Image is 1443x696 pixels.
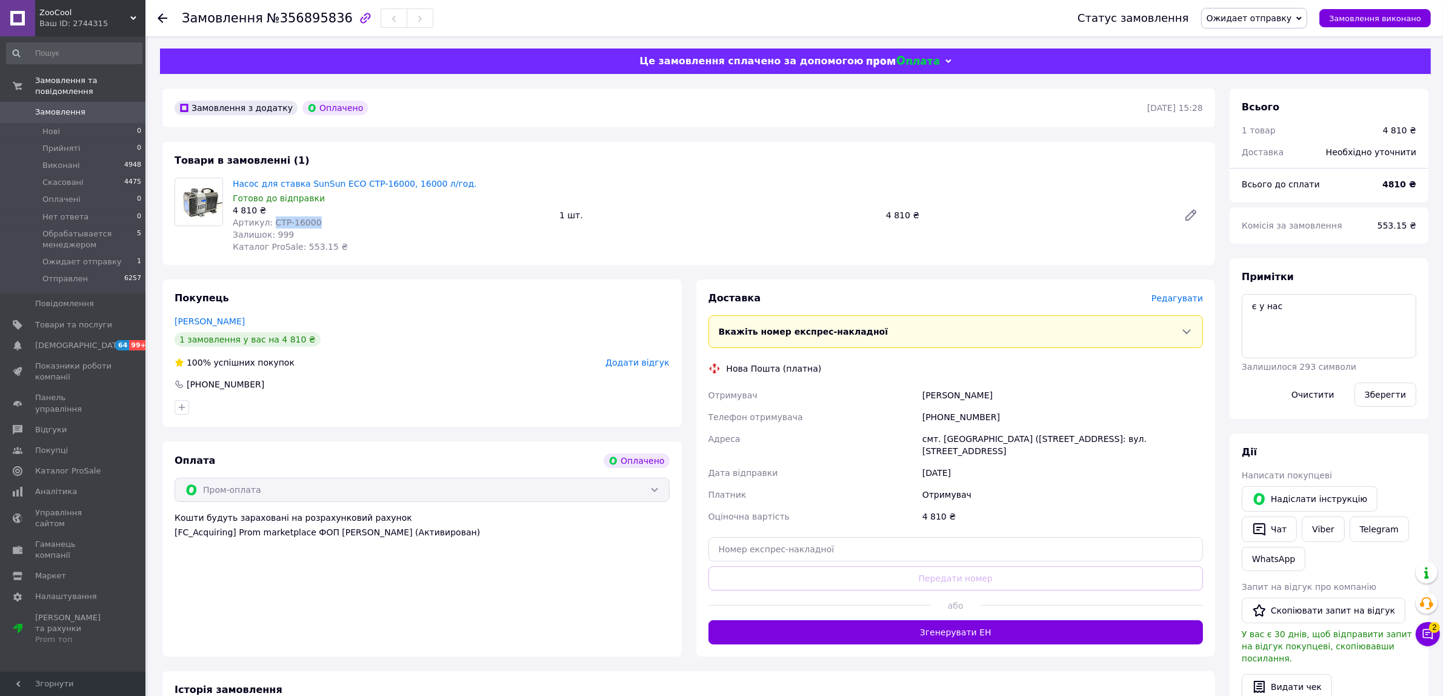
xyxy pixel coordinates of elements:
span: Оплачені [42,194,81,205]
input: Пошук [6,42,142,64]
span: Це замовлення сплачено за допомогою [639,55,863,67]
span: Виконані [42,160,80,171]
a: Telegram [1350,517,1409,542]
div: Ваш ID: 2744315 [39,18,145,29]
img: evopay logo [867,56,939,67]
button: Замовлення виконано [1319,9,1431,27]
span: Комісія за замовлення [1242,221,1342,230]
span: Аналітика [35,486,77,497]
span: Телефон отримувача [708,412,803,422]
span: Ожидает отправку [1207,13,1292,23]
div: 4 810 ₴ [1383,124,1416,136]
b: 4810 ₴ [1382,179,1416,189]
span: 4948 [124,160,141,171]
span: Залишилося 293 символи [1242,362,1356,372]
span: Замовлення та повідомлення [35,75,145,97]
span: Доставка [708,292,761,304]
span: 0 [137,194,141,205]
a: WhatsApp [1242,547,1305,571]
a: Насос для ставка SunSun ECO CTP-16000, 16000 л/год. [233,179,477,189]
span: Вкажіть номер експрес-накладної [719,327,888,336]
div: Необхідно уточнити [1319,139,1424,166]
button: Скопіювати запит на відгук [1242,598,1405,623]
button: Надіслати інструкцію [1242,486,1378,512]
span: Скасовані [42,177,84,188]
span: Артикул: CTP-16000 [233,218,322,227]
span: Замовлення [182,11,263,25]
span: Адреса [708,434,741,444]
input: Номер експрес-накладної [708,537,1204,561]
div: [PHONE_NUMBER] [185,378,265,390]
span: 100% [187,358,211,367]
button: Чат [1242,517,1297,542]
span: 2 [1429,622,1440,633]
span: або [931,600,981,612]
div: [DATE] [920,462,1205,484]
time: [DATE] 15:28 [1147,103,1203,113]
span: Залишок: 999 [233,230,294,239]
span: Маркет [35,571,66,581]
span: Покупці [35,445,68,456]
span: Доставка [1242,147,1284,157]
span: Покупець [175,292,229,304]
span: Повідомлення [35,298,94,309]
span: Товари в замовленні (1) [175,155,310,166]
span: Показники роботи компанії [35,361,112,383]
span: 4475 [124,177,141,188]
a: [PERSON_NAME] [175,316,245,326]
span: Всього [1242,101,1279,113]
span: [PERSON_NAME] та рахунки [35,612,112,646]
span: Запит на відгук про компанію [1242,582,1376,592]
div: Оплачено [604,453,669,468]
span: Нові [42,126,60,137]
button: Очистити [1281,383,1345,407]
div: Prom топ [35,634,112,645]
div: 4 810 ₴ [881,207,1174,224]
span: Панель управління [35,392,112,414]
span: Примітки [1242,271,1294,283]
span: Нет ответа [42,212,88,223]
div: Отримувач [920,484,1205,506]
span: Обрабатывается менеджером [42,229,137,250]
div: Статус замовлення [1078,12,1189,24]
div: успішних покупок [175,356,295,369]
span: Каталог ProSale: 553.15 ₴ [233,242,348,252]
span: Налаштування [35,591,97,602]
div: 1 замовлення у вас на 4 810 ₴ [175,332,321,347]
div: [PHONE_NUMBER] [920,406,1205,428]
span: 0 [137,212,141,223]
span: 1 [137,256,141,267]
div: 1 шт. [555,207,881,224]
span: 64 [115,340,129,350]
span: ZooCool [39,7,130,18]
div: смт. [GEOGRAPHIC_DATA] ([STREET_ADDRESS]: вул. [STREET_ADDRESS] [920,428,1205,462]
span: Отправлен [42,273,88,284]
span: 5 [137,229,141,250]
span: Ожидает отправку [42,256,122,267]
span: Гаманець компанії [35,539,112,561]
button: Згенерувати ЕН [708,620,1204,644]
span: Відгуки [35,424,67,435]
span: 1 товар [1242,125,1276,135]
span: 0 [137,126,141,137]
span: Оціночна вартість [708,512,790,521]
div: Замовлення з додатку [175,101,298,115]
span: Всього до сплати [1242,179,1320,189]
a: Viber [1302,517,1344,542]
span: [DEMOGRAPHIC_DATA] [35,340,125,351]
span: Управління сайтом [35,507,112,529]
span: Історія замовлення [175,684,282,695]
span: Оплата [175,455,215,466]
span: Додати відгук [605,358,669,367]
div: 4 810 ₴ [920,506,1205,527]
div: [PERSON_NAME] [920,384,1205,406]
button: Зберегти [1355,383,1416,407]
span: 553.15 ₴ [1378,221,1416,230]
div: Нова Пошта (платна) [724,363,825,375]
img: Насос для ставка SunSun ECO CTP-16000, 16000 л/год. [175,184,222,220]
span: №356895836 [267,11,353,25]
span: Прийняті [42,143,80,154]
div: Кошти будуть зараховані на розрахунковий рахунок [175,512,670,538]
span: У вас є 30 днів, щоб відправити запит на відгук покупцеві, скопіювавши посилання. [1242,629,1412,663]
span: 0 [137,143,141,154]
